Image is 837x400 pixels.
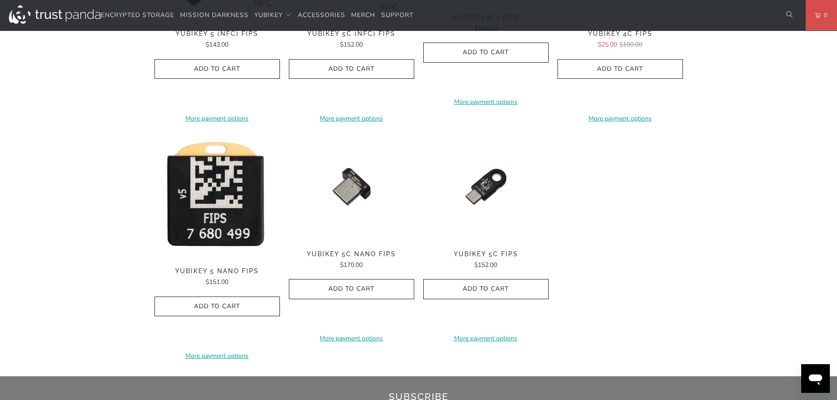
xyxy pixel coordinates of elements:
[9,5,101,24] img: Trust Panda Australia
[298,65,405,73] span: Add to Cart
[340,40,363,49] span: $152.00
[289,30,414,50] a: YubiKey 5C (NFC) FIPS $152.00
[340,261,363,269] span: $170.00
[164,65,270,73] span: Add to Cart
[289,132,414,241] a: YubiKey 5C Nano FIPS - Trust Panda YubiKey 5C Nano FIPS - Trust Panda
[298,285,405,293] span: Add to Cart
[155,267,280,287] a: YubiKey 5 Nano FIPS $151.00
[423,334,549,344] a: More payment options
[351,5,375,26] a: Merch
[164,303,270,310] span: Add to Cart
[558,59,683,79] button: Add to Cart
[155,30,280,50] a: YubiKey 5 (NFC) FIPS $143.00
[598,40,617,49] span: $25.00
[423,132,549,241] img: YubiKey 5C FIPS - Trust Panda
[289,132,414,241] img: YubiKey 5C Nano FIPS - Trust Panda
[155,30,280,38] span: YubiKey 5 (NFC) FIPS
[433,285,539,293] span: Add to Cart
[381,11,413,19] span: Support
[155,132,280,258] img: YubiKey 5 Nano FIPS - Trust Panda
[474,261,497,269] span: $152.00
[206,278,228,286] span: $151.00
[423,279,549,299] button: Add to Cart
[155,59,280,79] button: Add to Cart
[619,40,642,49] span: $100.00
[206,40,228,49] span: $143.00
[558,30,683,38] span: YubiKey 4C FIPS
[101,11,174,19] span: Encrypted Storage
[423,250,549,258] span: YubiKey 5C FIPS
[289,250,414,258] span: YubiKey 5C Nano FIPS
[423,250,549,270] a: YubiKey 5C FIPS $152.00
[289,279,414,299] button: Add to Cart
[155,267,280,275] span: YubiKey 5 Nano FIPS
[801,364,830,393] iframe: Button to launch messaging window
[567,65,674,73] span: Add to Cart
[423,43,549,63] button: Add to Cart
[289,334,414,344] a: More payment options
[254,5,292,26] summary: YubiKey
[289,250,414,270] a: YubiKey 5C Nano FIPS $170.00
[381,5,413,26] a: Support
[289,114,414,124] a: More payment options
[155,297,280,317] button: Add to Cart
[558,30,683,50] a: YubiKey 4C FIPS $25.00$100.00
[101,5,413,26] nav: Translation missing: en.navigation.header.main_nav
[155,114,280,124] a: More payment options
[558,114,683,124] a: More payment options
[433,49,539,56] span: Add to Cart
[155,351,280,361] a: More payment options
[289,59,414,79] button: Add to Cart
[254,11,283,19] span: YubiKey
[423,97,549,107] a: More payment options
[474,24,497,33] span: $188.00
[180,11,249,19] span: Mission Darkness
[298,11,345,19] span: Accessories
[820,10,828,20] span: 0
[180,5,249,26] a: Mission Darkness
[155,132,280,258] a: YubiKey 5 Nano FIPS - Trust Panda YubiKey 5 Nano FIPS - Trust Panda
[289,30,414,38] span: YubiKey 5C (NFC) FIPS
[101,5,174,26] a: Encrypted Storage
[298,5,345,26] a: Accessories
[351,11,375,19] span: Merch
[423,132,549,241] a: YubiKey 5C FIPS - Trust Panda YubiKey 5C FIPS - Trust Panda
